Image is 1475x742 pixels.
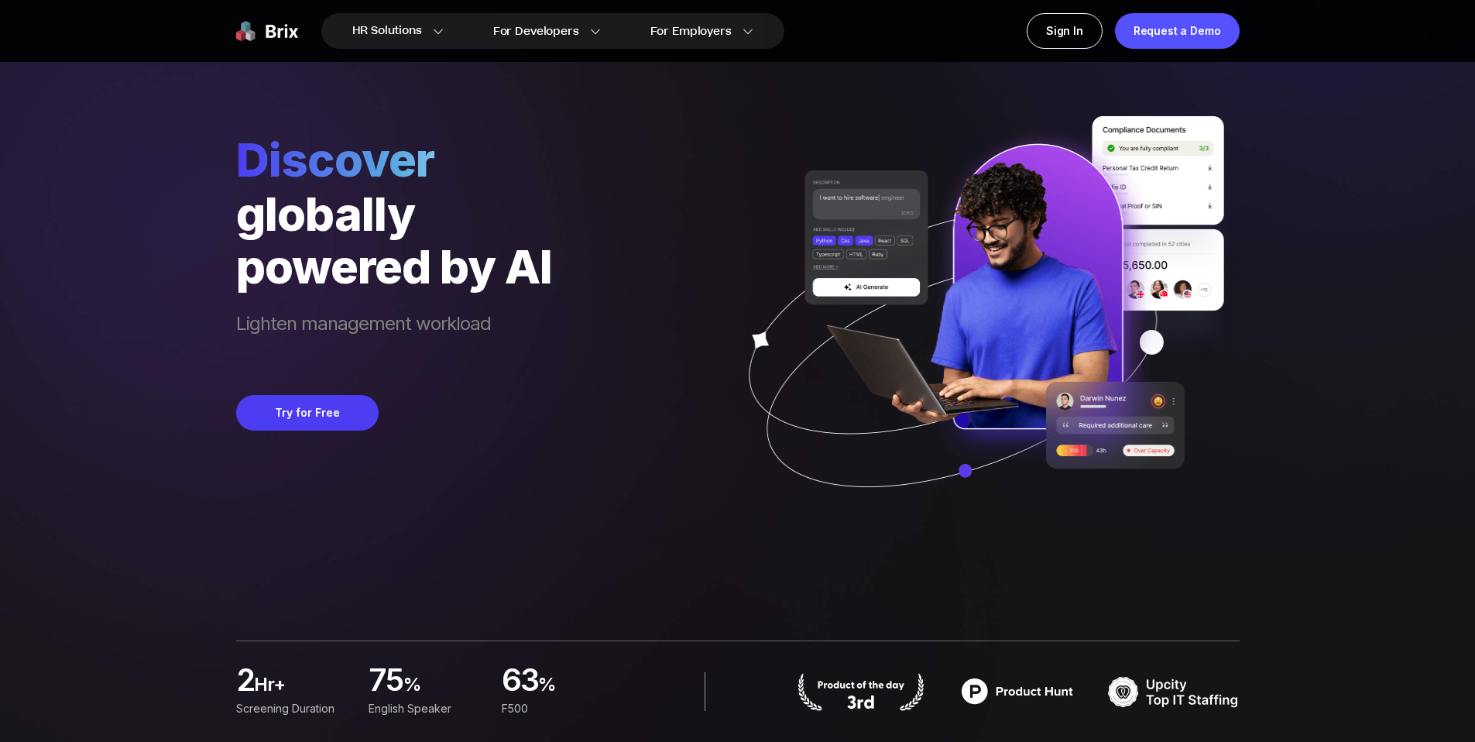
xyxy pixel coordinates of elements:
div: F500 [501,700,615,717]
div: English Speaker [369,700,482,717]
a: Sign In [1027,13,1103,49]
span: Lighten management workload [236,311,552,364]
img: TOP IT STAFFING [1108,672,1240,711]
span: 63 [501,666,538,697]
a: Request a Demo [1115,13,1240,49]
img: product hunt badge [795,672,927,711]
span: For Employers [650,23,732,40]
span: 2 [236,666,254,697]
span: Discover [236,132,552,187]
span: hr+ [254,672,350,703]
img: ai generate [721,116,1240,533]
span: 75 [369,666,403,697]
span: % [538,672,616,703]
span: % [403,672,483,703]
img: product hunt badge [952,672,1083,711]
div: globally [236,187,552,240]
span: For Developers [493,23,579,40]
div: powered by AI [236,240,552,293]
button: Try for Free [236,395,379,431]
span: HR Solutions [352,19,422,43]
div: Screening duration [236,700,350,717]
